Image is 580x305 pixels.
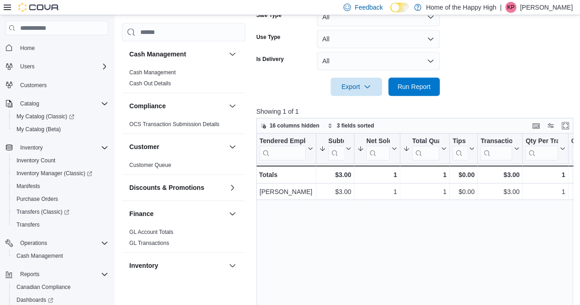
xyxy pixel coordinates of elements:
[17,238,108,249] span: Operations
[129,69,176,76] a: Cash Management
[20,100,39,107] span: Catalog
[260,137,313,161] button: Tendered Employee
[129,162,171,168] a: Customer Queue
[17,61,38,72] button: Users
[481,137,512,161] div: Transaction Average
[17,98,108,109] span: Catalog
[260,137,306,161] div: Tendered Employee
[2,60,112,73] button: Users
[505,2,516,13] div: Kayla Parker
[122,119,245,133] div: Compliance
[17,79,108,91] span: Customers
[336,78,376,96] span: Export
[260,137,306,146] div: Tendered Employee
[13,194,62,205] a: Purchase Orders
[2,141,112,154] button: Inventory
[17,43,39,54] a: Home
[17,296,53,304] span: Dashboards
[9,205,112,218] a: Transfers (Classic)
[525,186,565,197] div: 1
[403,169,447,180] div: 1
[453,169,475,180] div: $0.00
[256,11,282,19] label: Sale Type
[13,155,59,166] a: Inventory Count
[453,137,475,161] button: Tips
[122,227,245,252] div: Finance
[13,206,108,217] span: Transfers (Classic)
[17,238,51,249] button: Operations
[20,82,47,89] span: Customers
[319,186,351,197] div: $3.00
[129,239,169,247] span: GL Transactions
[20,44,35,52] span: Home
[129,229,173,235] a: GL Account Totals
[13,124,65,135] a: My Catalog (Beta)
[13,111,108,122] span: My Catalog (Classic)
[317,52,440,70] button: All
[2,237,112,250] button: Operations
[129,121,220,128] a: OCS Transaction Submission Details
[256,107,576,116] p: Showing 1 of 1
[525,169,565,180] div: 1
[13,282,108,293] span: Canadian Compliance
[317,30,440,48] button: All
[129,183,204,192] h3: Discounts & Promotions
[354,3,382,12] span: Feedback
[20,63,34,70] span: Users
[453,137,467,161] div: Tips
[357,186,397,197] div: 1
[9,154,112,167] button: Inventory Count
[17,183,40,190] span: Manifests
[13,111,78,122] a: My Catalog (Classic)
[13,219,108,230] span: Transfers
[426,2,496,13] p: Home of the Happy High
[227,100,238,111] button: Compliance
[324,120,377,131] button: 3 fields sorted
[319,169,351,180] div: $3.00
[9,281,112,294] button: Canadian Compliance
[17,142,108,153] span: Inventory
[2,78,112,92] button: Customers
[17,269,43,280] button: Reports
[9,218,112,231] button: Transfers
[13,181,44,192] a: Manifests
[129,209,154,218] h3: Finance
[412,137,439,161] div: Total Quantity
[17,113,74,120] span: My Catalog (Classic)
[412,137,439,146] div: Total Quantity
[17,142,46,153] button: Inventory
[530,120,541,131] button: Keyboard shortcuts
[256,55,284,63] label: Is Delivery
[13,250,66,261] a: Cash Management
[388,78,440,96] button: Run Report
[129,183,225,192] button: Discounts & Promotions
[9,110,112,123] a: My Catalog (Classic)
[9,193,112,205] button: Purchase Orders
[13,124,108,135] span: My Catalog (Beta)
[328,137,344,161] div: Subtotal
[328,137,344,146] div: Subtotal
[129,80,171,87] a: Cash Out Details
[122,160,245,174] div: Customer
[453,186,475,197] div: $0.00
[525,137,558,146] div: Qty Per Transaction
[9,123,112,136] button: My Catalog (Beta)
[2,41,112,54] button: Home
[17,252,63,260] span: Cash Management
[270,122,320,129] span: 16 columns hidden
[129,142,225,151] button: Customer
[507,2,514,13] span: KP
[481,186,519,197] div: $3.00
[500,2,502,13] p: |
[357,137,397,161] button: Net Sold
[481,137,519,161] button: Transaction Average
[227,49,238,60] button: Cash Management
[13,282,74,293] a: Canadian Compliance
[403,186,447,197] div: 1
[257,120,323,131] button: 16 columns hidden
[17,195,58,203] span: Purchase Orders
[122,67,245,93] div: Cash Management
